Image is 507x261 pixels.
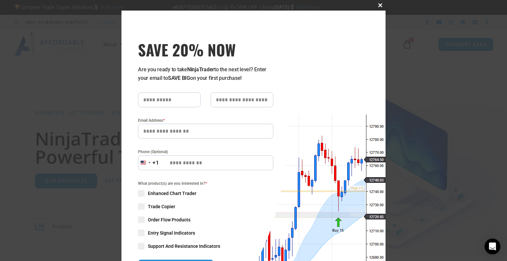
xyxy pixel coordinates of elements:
[138,230,273,236] label: Entry Signal Indicators
[148,216,190,223] span: Order Flow Products
[138,117,273,124] label: Email Address
[485,239,500,254] div: Open Intercom Messenger
[148,243,220,249] span: Support And Resistance Indicators
[138,155,159,170] button: Selected country
[152,159,159,167] div: +1
[138,40,273,59] h3: SAVE 20% NOW
[138,148,273,155] label: Phone (Optional)
[138,203,273,210] label: Trade Copier
[187,66,214,73] strong: NinjaTrader
[148,203,175,210] span: Trade Copier
[138,243,273,249] label: Support And Resistance Indicators
[138,65,273,82] p: Are you ready to take to the next level? Enter your email to on your first purchase!
[168,75,190,81] strong: SAVE BIG
[138,216,273,223] label: Order Flow Products
[138,180,273,187] span: What product(s) are you interested in?
[138,190,273,197] label: Enhanced Chart Trader
[148,190,196,197] span: Enhanced Chart Trader
[148,230,195,236] span: Entry Signal Indicators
